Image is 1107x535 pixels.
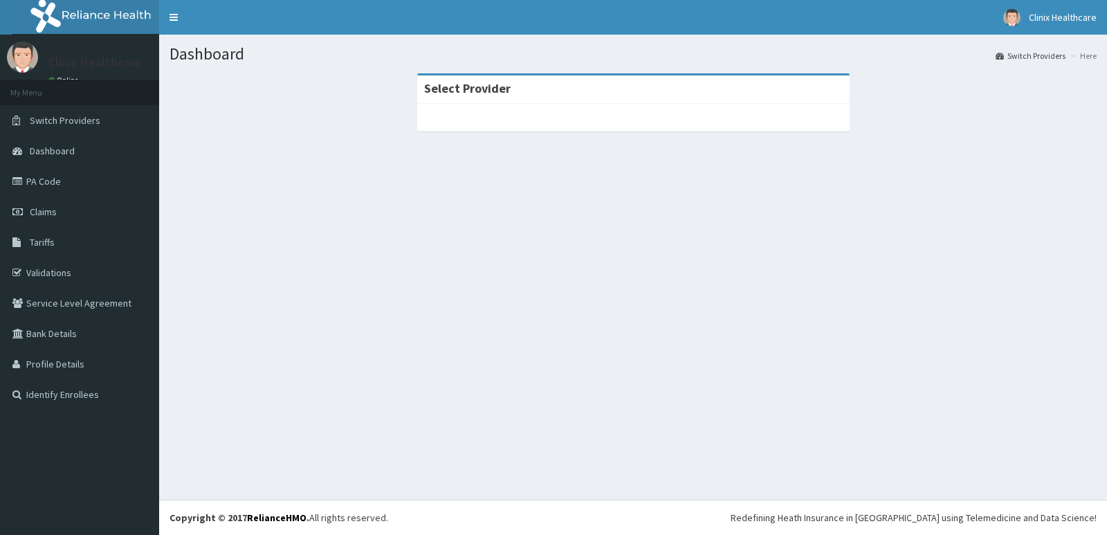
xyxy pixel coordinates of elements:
[731,511,1097,525] div: Redefining Heath Insurance in [GEOGRAPHIC_DATA] using Telemedicine and Data Science!
[48,75,82,85] a: Online
[424,80,511,96] strong: Select Provider
[247,511,307,524] a: RelianceHMO
[7,42,38,73] img: User Image
[30,206,57,218] span: Claims
[170,45,1097,63] h1: Dashboard
[996,50,1065,62] a: Switch Providers
[170,511,309,524] strong: Copyright © 2017 .
[1003,9,1021,26] img: User Image
[159,500,1107,535] footer: All rights reserved.
[30,114,100,127] span: Switch Providers
[48,56,141,69] p: Clinix Healthcare
[1029,11,1097,24] span: Clinix Healthcare
[30,236,55,248] span: Tariffs
[30,145,75,157] span: Dashboard
[1067,50,1097,62] li: Here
